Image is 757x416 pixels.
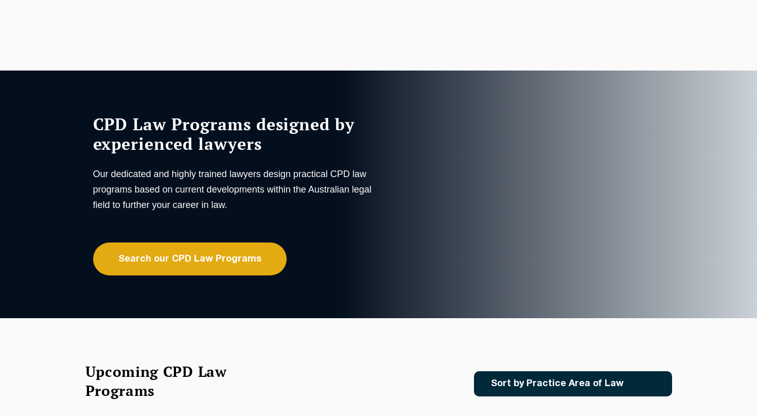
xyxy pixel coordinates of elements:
[93,242,287,275] a: Search our CPD Law Programs
[640,379,652,388] img: Icon
[93,166,376,213] p: Our dedicated and highly trained lawyers design practical CPD law programs based on current devel...
[474,371,672,396] a: Sort by Practice Area of Law
[93,114,376,153] h1: CPD Law Programs designed by experienced lawyers
[85,362,253,400] h2: Upcoming CPD Law Programs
